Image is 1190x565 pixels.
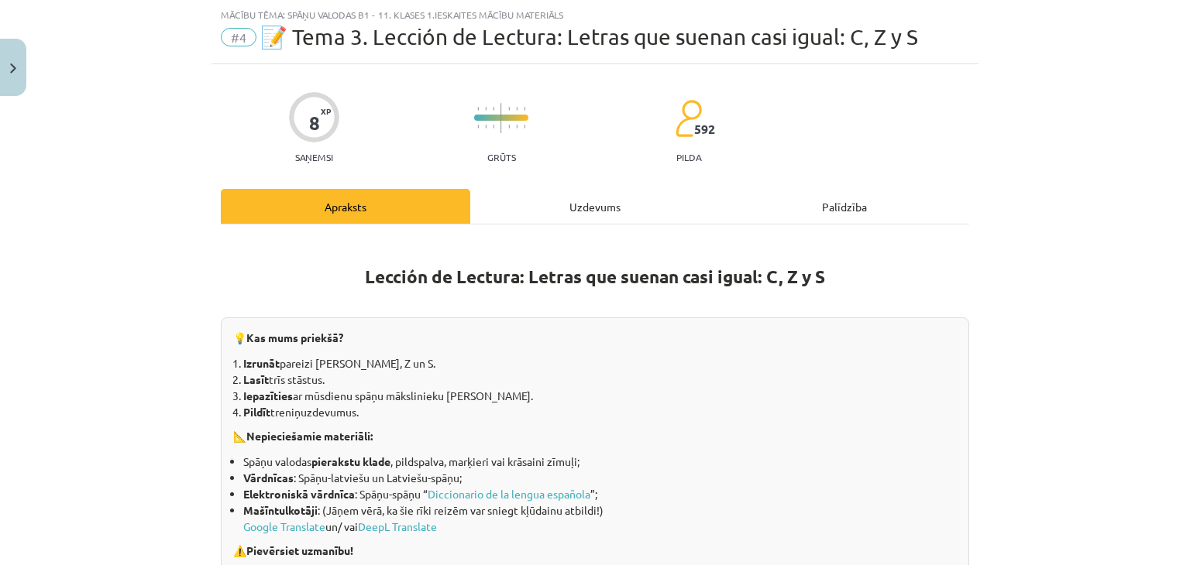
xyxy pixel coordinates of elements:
b: Vārdnīcas [243,471,294,485]
a: Google Translate [243,519,325,533]
b: Lasīt [243,372,269,386]
img: icon-short-line-57e1e144782c952c97e751825c79c345078a6d821885a25fce030b3d8c18986b.svg [516,107,518,111]
span: 📝 Tema 3. Lección de Lectura: Letras que suenan casi igual: C, Z y S [260,24,918,50]
span: #4 [221,28,256,46]
p: pilda [676,152,701,163]
b: Mašīntulkotāji [243,503,318,517]
img: icon-short-line-57e1e144782c952c97e751825c79c345078a6d821885a25fce030b3d8c18986b.svg [493,125,494,128]
b: Iepazīties [243,389,293,402]
b: pierakstu klade [311,454,390,468]
img: icon-long-line-d9ea69661e0d244f92f715978eff75569469978d946b2353a9bb055b3ed8787d.svg [500,103,502,133]
li: trīs stāstus. [243,372,957,388]
img: students-c634bb4e5e11cddfef0936a35e636f08e4e9abd3cc4e673bd6f9a4125e45ecb1.svg [675,99,702,138]
div: Uzdevums [470,189,720,224]
div: Mācību tēma: Spāņu valodas b1 - 11. klases 1.ieskaites mācību materiāls [221,9,969,20]
b: Izrunāt [243,356,280,370]
strong: Nepieciešamie materiāli: [246,429,373,443]
img: icon-short-line-57e1e144782c952c97e751825c79c345078a6d821885a25fce030b3d8c18986b.svg [485,107,487,111]
b: Elektroniskā vārdnīca [243,487,355,501]
img: icon-short-line-57e1e144782c952c97e751825c79c345078a6d821885a25fce030b3d8c18986b.svg [516,125,518,128]
li: pareizi [PERSON_NAME], Z un S. [243,355,957,372]
img: icon-short-line-57e1e144782c952c97e751825c79c345078a6d821885a25fce030b3d8c18986b.svg [524,125,525,128]
strong: Kas mums priekšā? [246,330,343,344]
p: 📐 [233,428,957,444]
li: : Spāņu-latviešu un Latviešu-spāņu; [243,470,957,486]
p: 💡 [233,330,957,346]
div: Palīdzība [720,189,969,224]
p: Saņemsi [289,152,339,163]
li: ar mūsdienu spāņu mākslinieku [PERSON_NAME]. [243,388,957,404]
img: icon-short-line-57e1e144782c952c97e751825c79c345078a6d821885a25fce030b3d8c18986b.svg [524,107,525,111]
li: Spāņu valodas , pildspalva, marķieri vai krāsaini zīmuļi; [243,454,957,470]
img: icon-short-line-57e1e144782c952c97e751825c79c345078a6d821885a25fce030b3d8c18986b.svg [477,125,479,128]
li: : (Jāņem vērā, ka šie rīki reizēm var sniegt kļūdainu atbildi!) un/ vai [243,502,957,535]
img: icon-short-line-57e1e144782c952c97e751825c79c345078a6d821885a25fce030b3d8c18986b.svg [508,125,510,128]
img: icon-short-line-57e1e144782c952c97e751825c79c345078a6d821885a25fce030b3d8c18986b.svg [477,107,479,111]
li: : Spāņu-spāņu “ ”; [243,486,957,502]
p: Grūts [487,152,516,163]
strong: Lección de Lectura: Letras que suenan casi igual: C, Z y S [365,265,825,288]
img: icon-close-lesson-0947bae3869378f0d4975bcd49f059093ad1ed9edebbc8119c70593378902aed.svg [10,63,16,74]
strong: Pievērsiet uzmanību! [246,543,353,557]
a: Diccionario de la lengua española [428,487,590,501]
span: XP [321,107,331,115]
div: Apraksts [221,189,470,224]
span: 592 [694,122,715,136]
div: 8 [309,112,320,134]
li: treniņuzdevumus. [243,404,957,420]
b: Pildīt [243,405,270,419]
a: DeepL Translate [358,519,437,533]
img: icon-short-line-57e1e144782c952c97e751825c79c345078a6d821885a25fce030b3d8c18986b.svg [508,107,510,111]
p: ⚠️ [233,543,957,559]
img: icon-short-line-57e1e144782c952c97e751825c79c345078a6d821885a25fce030b3d8c18986b.svg [493,107,494,111]
img: icon-short-line-57e1e144782c952c97e751825c79c345078a6d821885a25fce030b3d8c18986b.svg [485,125,487,128]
